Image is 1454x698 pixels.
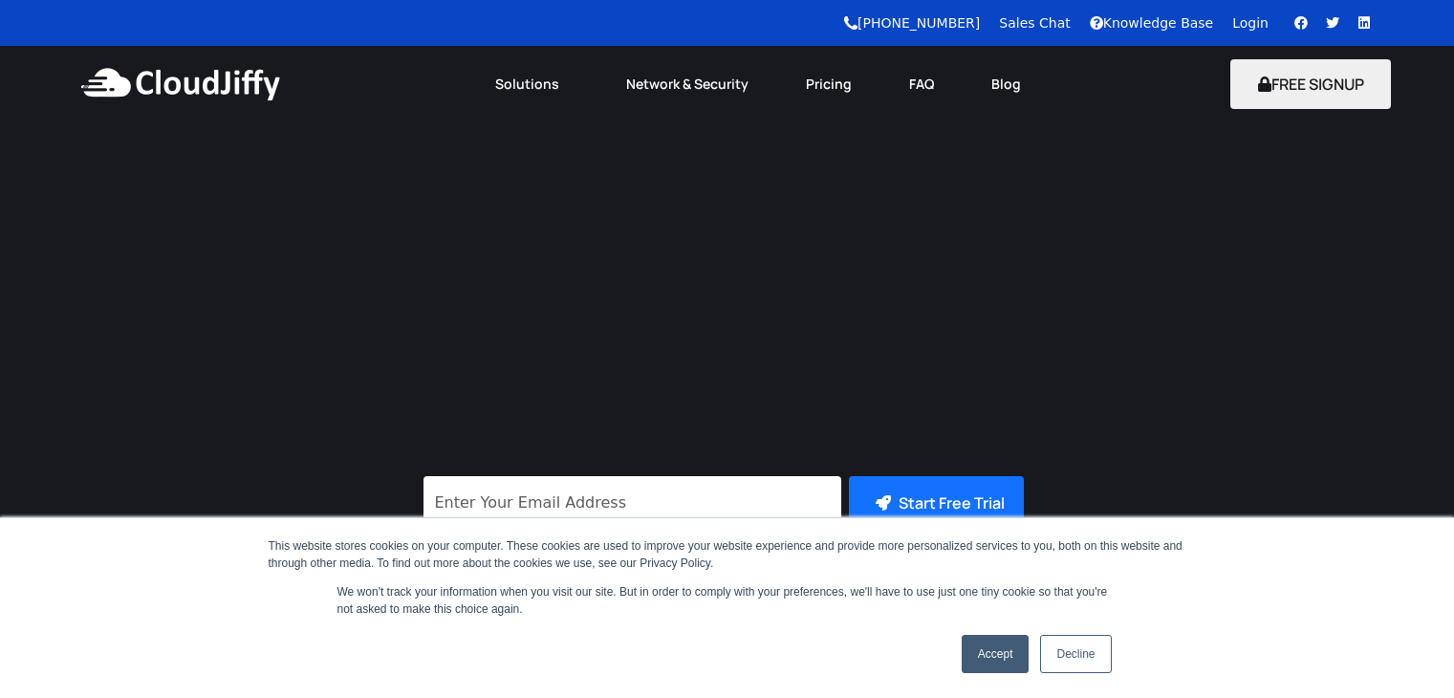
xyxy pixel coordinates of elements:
[880,63,963,105] a: FAQ
[423,476,841,530] input: Enter Your Email Address
[269,537,1186,572] div: This website stores cookies on your computer. These cookies are used to improve your website expe...
[597,63,777,105] a: Network & Security
[962,635,1030,673] a: Accept
[777,63,880,105] a: Pricing
[1230,59,1392,109] button: FREE SIGNUP
[337,583,1118,618] p: We won't track your information when you visit our site. But in order to comply with your prefere...
[963,63,1050,105] a: Blog
[1090,15,1214,31] a: Knowledge Base
[1232,15,1269,31] a: Login
[999,15,1070,31] a: Sales Chat
[1230,74,1392,95] a: FREE SIGNUP
[467,63,597,105] a: Solutions
[844,15,980,31] a: [PHONE_NUMBER]
[1040,635,1111,673] a: Decline
[849,476,1024,530] button: Start Free Trial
